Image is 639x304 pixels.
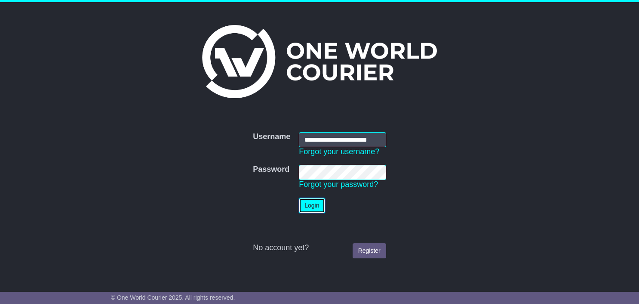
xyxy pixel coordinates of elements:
img: One World [202,25,437,98]
a: Register [353,243,386,258]
div: No account yet? [253,243,386,253]
button: Login [299,198,325,213]
a: Forgot your username? [299,147,379,156]
label: Password [253,165,289,174]
span: © One World Courier 2025. All rights reserved. [111,294,235,301]
label: Username [253,132,290,142]
a: Forgot your password? [299,180,378,189]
